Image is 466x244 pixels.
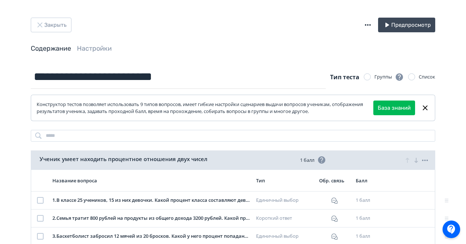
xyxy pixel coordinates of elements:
a: База знаний [378,104,411,112]
button: Предпросмотр [378,18,435,32]
div: Конструктор тестов позволяет использовать 9 типов вопросов, имеет гибкие настройки сценариев выда... [37,101,373,115]
div: 1 балл [356,215,383,222]
a: Содержание [31,44,71,52]
a: Настройки [77,44,112,52]
button: База знаний [373,101,415,115]
div: Группы [374,73,404,81]
button: Закрыть [31,18,71,32]
div: Название вопроса [52,177,250,184]
div: 1 . В классе 25 учеников, 15 из них девочки. Какой процент класса составляют девочки? [52,197,250,204]
div: Короткий ответ [256,215,313,222]
div: 3 . Баскетболист забросил 12 мячей из 20 бросков. Какой у него процент попаданий? [52,233,250,240]
div: Список [419,73,435,81]
div: Единичный выбор [256,233,313,240]
div: Обр. связь [319,177,350,184]
span: 1 балл [300,156,326,164]
div: Единичный выбор [256,197,313,204]
span: Ученик умеет находить процентное отношения двух чисел [40,155,207,163]
div: 1 балл [356,233,383,240]
span: Тип теста [330,73,359,81]
div: Тип [256,177,313,184]
div: Балл [356,177,383,184]
div: 2 . Семья тратит 800 рублей на продукты из общего дохода 3200 рублей. Какой процент дохода тратит... [52,215,250,222]
div: 1 балл [356,197,383,204]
